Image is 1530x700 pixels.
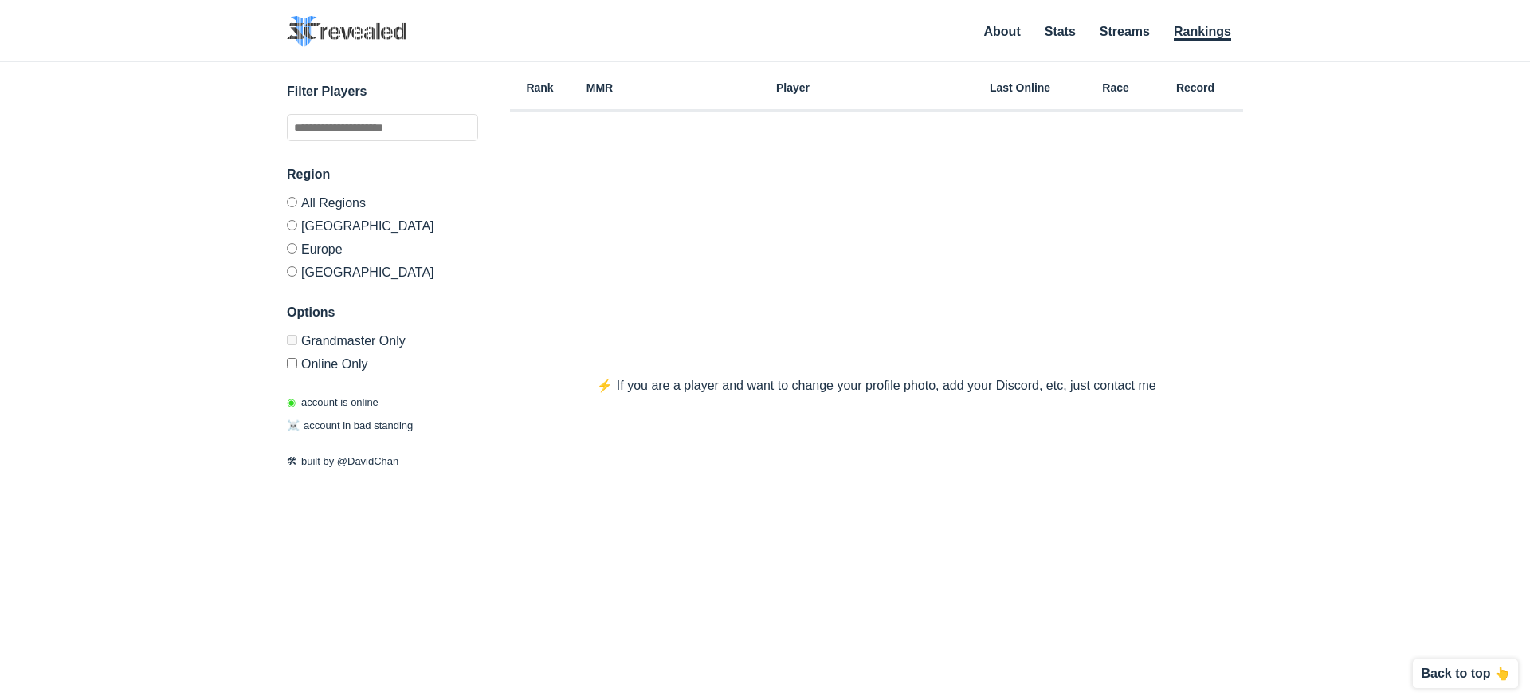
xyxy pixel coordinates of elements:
[630,82,956,93] h6: Player
[287,396,296,408] span: ◉
[287,418,413,434] p: account in bad standing
[287,419,300,431] span: ☠️
[287,395,379,411] p: account is online
[956,82,1084,93] h6: Last Online
[287,243,297,254] input: Europe
[510,82,570,93] h6: Rank
[1174,25,1231,41] a: Rankings
[287,214,478,237] label: [GEOGRAPHIC_DATA]
[1100,25,1150,38] a: Streams
[1421,667,1510,680] p: Back to top 👆
[287,335,297,345] input: Grandmaster Only
[287,260,478,279] label: [GEOGRAPHIC_DATA]
[287,352,478,371] label: Only show accounts currently laddering
[1045,25,1076,38] a: Stats
[287,220,297,230] input: [GEOGRAPHIC_DATA]
[287,454,478,470] p: built by @
[287,455,297,467] span: 🛠
[287,303,478,322] h3: Options
[287,197,297,207] input: All Regions
[287,358,297,368] input: Online Only
[287,82,478,101] h3: Filter Players
[1147,82,1243,93] h6: Record
[570,82,630,93] h6: MMR
[287,197,478,214] label: All Regions
[287,335,478,352] label: Only Show accounts currently in Grandmaster
[565,376,1187,395] p: ⚡️ If you are a player and want to change your profile photo, add your Discord, etc, just contact me
[287,165,478,184] h3: Region
[287,237,478,260] label: Europe
[287,16,406,47] img: SC2 Revealed
[287,266,297,277] input: [GEOGRAPHIC_DATA]
[1084,82,1147,93] h6: Race
[347,455,398,467] a: DavidChan
[984,25,1021,38] a: About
